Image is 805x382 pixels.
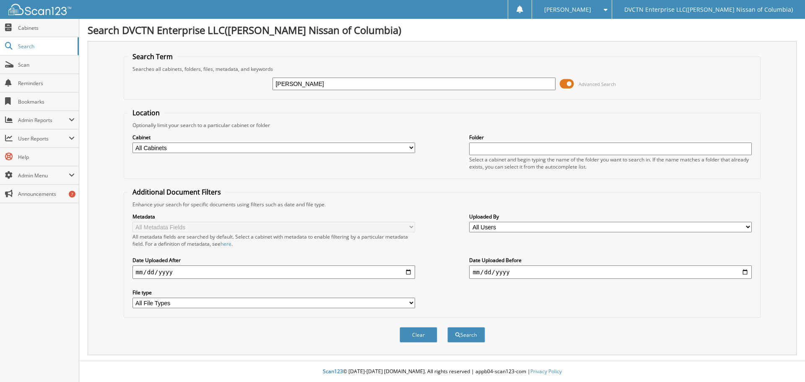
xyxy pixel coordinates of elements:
img: scan123-logo-white.svg [8,4,71,15]
label: Date Uploaded Before [469,257,752,264]
span: Reminders [18,80,75,87]
span: Search [18,43,73,50]
span: Help [18,153,75,161]
a: here [221,240,231,247]
span: Cabinets [18,24,75,31]
span: Bookmarks [18,98,75,105]
label: File type [132,289,415,296]
input: start [132,265,415,279]
span: User Reports [18,135,69,142]
div: Select a cabinet and begin typing the name of the folder you want to search in. If the name match... [469,156,752,170]
legend: Search Term [128,52,177,61]
legend: Additional Document Filters [128,187,225,197]
label: Cabinet [132,134,415,141]
span: Admin Reports [18,117,69,124]
span: DVCTN Enterprise LLC([PERSON_NAME] Nissan of Columbia) [624,7,793,12]
label: Metadata [132,213,415,220]
span: Scan [18,61,75,68]
input: end [469,265,752,279]
a: Privacy Policy [530,368,562,375]
div: Searches all cabinets, folders, files, metadata, and keywords [128,65,756,73]
button: Search [447,327,485,343]
div: © [DATE]-[DATE] [DOMAIN_NAME]. All rights reserved | appb04-scan123-com | [79,361,805,382]
label: Uploaded By [469,213,752,220]
div: All metadata fields are searched by default. Select a cabinet with metadata to enable filtering b... [132,233,415,247]
div: 7 [69,191,75,197]
div: Optionally limit your search to a particular cabinet or folder [128,122,756,129]
button: Clear [400,327,437,343]
span: [PERSON_NAME] [544,7,591,12]
span: Scan123 [323,368,343,375]
span: Admin Menu [18,172,69,179]
h1: Search DVCTN Enterprise LLC([PERSON_NAME] Nissan of Columbia) [88,23,797,37]
label: Folder [469,134,752,141]
label: Date Uploaded After [132,257,415,264]
div: Enhance your search for specific documents using filters such as date and file type. [128,201,756,208]
span: Advanced Search [579,81,616,87]
span: Announcements [18,190,75,197]
legend: Location [128,108,164,117]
